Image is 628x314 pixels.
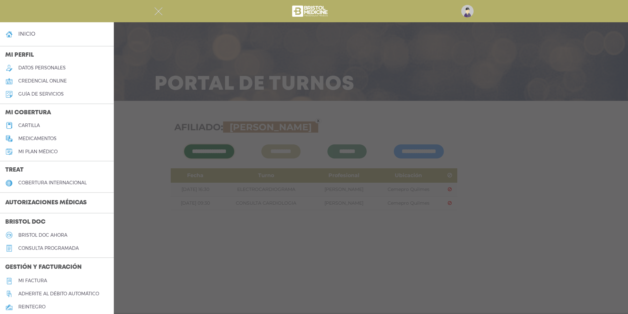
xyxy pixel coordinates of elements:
h5: reintegro [18,304,45,310]
img: bristol-medicine-blanco.png [291,3,330,19]
h5: credencial online [18,78,67,84]
h5: Bristol doc ahora [18,232,67,238]
h5: Adherite al débito automático [18,291,99,297]
img: profile-placeholder.svg [461,5,474,17]
h5: Mi plan médico [18,149,58,155]
h5: cobertura internacional [18,180,87,186]
h5: cartilla [18,123,40,128]
img: Cober_menu-close-white.svg [154,7,163,15]
h5: consulta programada [18,246,79,251]
h5: medicamentos [18,136,57,141]
h5: guía de servicios [18,91,64,97]
h5: datos personales [18,65,66,71]
h4: inicio [18,31,35,37]
h5: Mi factura [18,278,47,284]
